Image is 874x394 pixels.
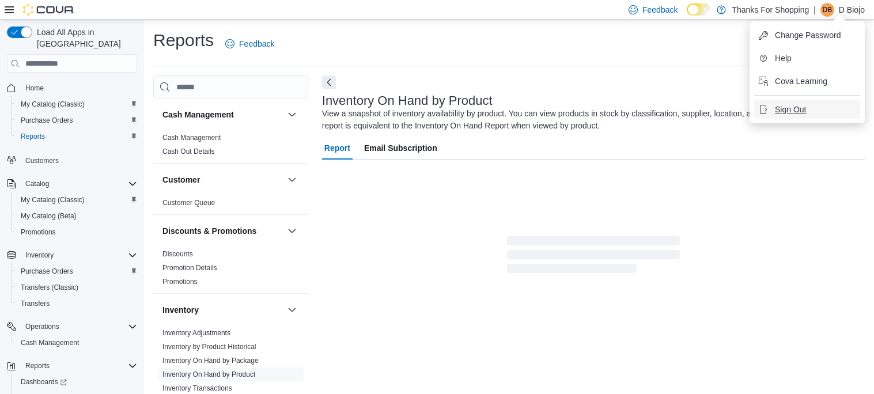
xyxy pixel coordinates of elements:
[162,174,283,185] button: Customer
[21,377,67,387] span: Dashboards
[2,247,142,263] button: Inventory
[21,299,50,308] span: Transfers
[162,357,259,365] a: Inventory On Hand by Package
[285,173,299,187] button: Customer
[21,177,137,191] span: Catalog
[21,267,73,276] span: Purchase Orders
[162,134,221,142] a: Cash Management
[21,81,48,95] a: Home
[12,263,142,279] button: Purchase Orders
[12,192,142,208] button: My Catalog (Classic)
[162,329,230,337] a: Inventory Adjustments
[12,128,142,145] button: Reports
[16,375,137,389] span: Dashboards
[285,108,299,122] button: Cash Management
[21,248,58,262] button: Inventory
[21,320,137,334] span: Operations
[25,361,50,370] span: Reports
[162,147,215,156] a: Cash Out Details
[162,199,215,207] a: Customer Queue
[162,278,198,286] a: Promotions
[285,303,299,317] button: Inventory
[21,283,78,292] span: Transfers (Classic)
[12,112,142,128] button: Purchase Orders
[16,375,71,389] a: Dashboards
[25,179,49,188] span: Catalog
[322,108,859,132] div: View a snapshot of inventory availability by product. You can view products in stock by classific...
[162,109,234,120] h3: Cash Management
[16,297,137,310] span: Transfers
[16,336,84,350] a: Cash Management
[16,113,137,127] span: Purchase Orders
[162,384,232,393] span: Inventory Transactions
[16,209,81,223] a: My Catalog (Beta)
[12,208,142,224] button: My Catalog (Beta)
[21,211,77,221] span: My Catalog (Beta)
[162,304,283,316] button: Inventory
[21,100,85,109] span: My Catalog (Classic)
[16,281,137,294] span: Transfers (Classic)
[23,4,75,16] img: Cova
[16,130,137,143] span: Reports
[162,304,199,316] h3: Inventory
[16,97,137,111] span: My Catalog (Classic)
[21,154,63,168] a: Customers
[162,198,215,207] span: Customer Queue
[21,195,85,204] span: My Catalog (Classic)
[754,100,860,119] button: Sign Out
[16,97,89,111] a: My Catalog (Classic)
[153,247,308,293] div: Discounts & Promotions
[364,137,437,160] span: Email Subscription
[16,336,137,350] span: Cash Management
[25,322,59,331] span: Operations
[25,156,59,165] span: Customers
[162,263,217,272] span: Promotion Details
[162,133,221,142] span: Cash Management
[162,225,256,237] h3: Discounts & Promotions
[16,130,50,143] a: Reports
[2,151,142,168] button: Customers
[775,104,806,115] span: Sign Out
[162,109,283,120] button: Cash Management
[12,279,142,295] button: Transfers (Classic)
[21,116,73,125] span: Purchase Orders
[839,3,865,17] p: D Biojo
[285,224,299,238] button: Discounts & Promotions
[21,228,56,237] span: Promotions
[21,177,54,191] button: Catalog
[823,3,833,17] span: DB
[16,297,54,310] a: Transfers
[775,29,841,41] span: Change Password
[32,26,137,50] span: Load All Apps in [GEOGRAPHIC_DATA]
[162,356,259,365] span: Inventory On Hand by Package
[16,281,83,294] a: Transfers (Classic)
[322,94,493,108] h3: Inventory On Hand by Product
[12,335,142,351] button: Cash Management
[162,174,200,185] h3: Customer
[754,72,860,90] button: Cova Learning
[12,96,142,112] button: My Catalog (Classic)
[754,26,860,44] button: Change Password
[221,32,279,55] a: Feedback
[162,370,255,379] span: Inventory On Hand by Product
[820,3,834,17] div: D Biojo
[814,3,816,17] p: |
[775,75,827,87] span: Cova Learning
[162,250,193,258] a: Discounts
[21,81,137,95] span: Home
[754,49,860,67] button: Help
[25,84,44,93] span: Home
[153,29,214,52] h1: Reports
[12,374,142,390] a: Dashboards
[162,342,256,351] span: Inventory by Product Historical
[16,264,78,278] a: Purchase Orders
[21,338,79,347] span: Cash Management
[162,264,217,272] a: Promotion Details
[162,328,230,338] span: Inventory Adjustments
[21,248,137,262] span: Inventory
[16,225,60,239] a: Promotions
[775,52,792,64] span: Help
[162,277,198,286] span: Promotions
[2,176,142,192] button: Catalog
